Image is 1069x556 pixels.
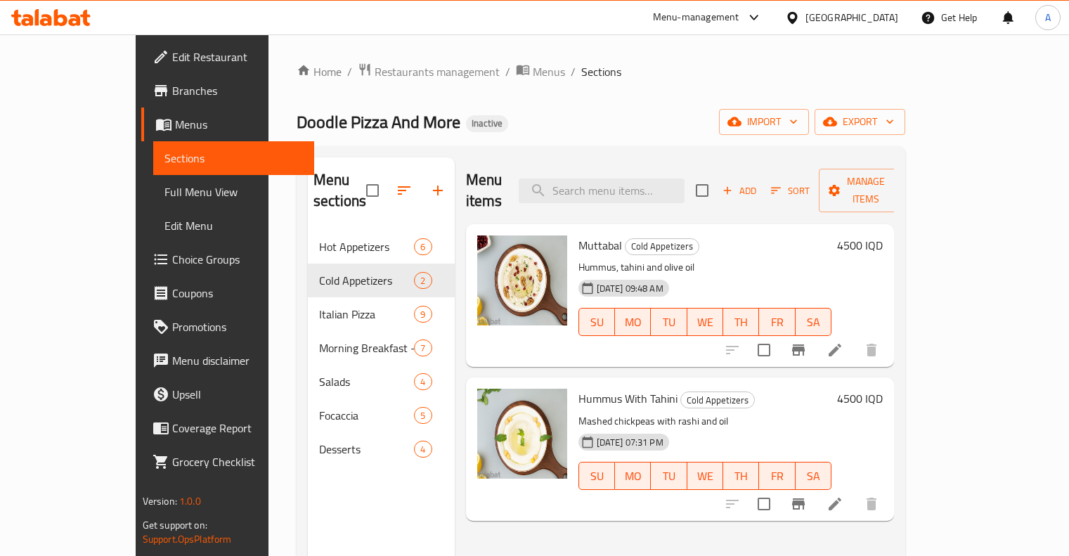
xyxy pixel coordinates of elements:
span: import [730,113,798,131]
h6: 4500 IQD [837,235,883,255]
span: FR [765,466,789,486]
button: Manage items [819,169,913,212]
button: Sort [767,180,813,202]
span: Menus [533,63,565,80]
a: Menu disclaimer [141,344,314,377]
a: Edit menu item [827,496,843,512]
button: TU [651,308,687,336]
nav: Menu sections [308,224,455,472]
div: Salads4 [308,365,455,399]
span: Focaccia [319,407,414,424]
li: / [347,63,352,80]
span: Cold Appetizers [626,238,699,254]
div: Italian Pizza9 [308,297,455,331]
span: Hummus With Tahini [578,388,678,409]
span: Italian Pizza [319,306,414,323]
div: Desserts4 [308,432,455,466]
a: Full Menu View [153,175,314,209]
span: [DATE] 07:31 PM [591,436,669,449]
span: Hot Appetizers [319,238,414,255]
span: SU [585,466,609,486]
span: Desserts [319,441,414,458]
a: Menus [516,63,565,81]
span: Menus [175,116,303,133]
span: [DATE] 09:48 AM [591,282,669,295]
span: WE [693,312,718,332]
span: 7 [415,342,431,355]
button: FR [759,462,795,490]
div: items [414,407,432,424]
span: TH [729,312,753,332]
span: Cold Appetizers [319,272,414,289]
div: Morning Breakfast - Manakish7 [308,331,455,365]
span: SA [801,466,826,486]
div: items [414,441,432,458]
span: Add item [717,180,762,202]
div: Menu-management [653,9,739,26]
button: SU [578,462,615,490]
span: Manage items [830,173,902,208]
span: Version: [143,492,177,510]
span: Muttabal [578,235,622,256]
span: Inactive [466,117,508,129]
div: items [414,238,432,255]
button: TH [723,308,759,336]
img: Hummus With Tahini [477,389,567,479]
button: Branch-specific-item [782,333,815,367]
a: Support.OpsPlatform [143,530,232,548]
li: / [505,63,510,80]
span: Select section [687,176,717,205]
button: FR [759,308,795,336]
div: Focaccia5 [308,399,455,432]
span: 6 [415,240,431,254]
button: MO [615,462,651,490]
button: Branch-specific-item [782,487,815,521]
a: Menus [141,108,314,141]
span: Grocery Checklist [172,453,303,470]
p: Hummus, tahini and olive oil [578,259,832,276]
span: 2 [415,274,431,287]
p: Mashed chickpeas with rashi and oil [578,413,832,430]
span: Morning Breakfast - Manakish [319,340,414,356]
span: TU [656,312,681,332]
a: Coupons [141,276,314,310]
button: MO [615,308,651,336]
h2: Menu items [466,169,503,212]
span: Select all sections [358,176,387,205]
button: delete [855,487,888,521]
span: TU [656,466,681,486]
span: MO [621,312,645,332]
span: MO [621,466,645,486]
button: WE [687,462,723,490]
span: 9 [415,308,431,321]
span: 5 [415,409,431,422]
button: WE [687,308,723,336]
span: Promotions [172,318,303,335]
span: Add [720,183,758,199]
a: Coverage Report [141,411,314,445]
span: Edit Restaurant [172,49,303,65]
div: [GEOGRAPHIC_DATA] [805,10,898,25]
div: Cold Appetizers [680,392,755,408]
button: import [719,109,809,135]
span: Full Menu View [164,183,303,200]
span: TH [729,466,753,486]
span: Edit Menu [164,217,303,234]
span: Coupons [172,285,303,302]
span: A [1045,10,1051,25]
a: Choice Groups [141,243,314,276]
span: 4 [415,443,431,456]
a: Edit Restaurant [141,40,314,74]
a: Edit Menu [153,209,314,243]
div: items [414,306,432,323]
button: SA [796,308,831,336]
span: Cold Appetizers [681,392,754,408]
span: 4 [415,375,431,389]
div: Salads [319,373,414,390]
a: Upsell [141,377,314,411]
